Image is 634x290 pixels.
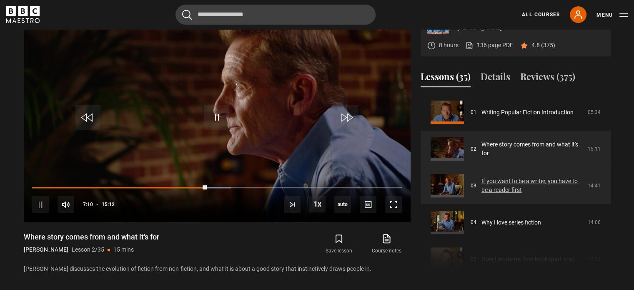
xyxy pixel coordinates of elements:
[96,202,98,207] span: -
[284,196,301,213] button: Next Lesson
[465,41,513,50] a: 136 page PDF
[83,197,93,212] span: 7:10
[24,265,411,273] p: [PERSON_NAME] discusses the evolution of fiction from non-fiction, and what it is about a good st...
[58,196,74,213] button: Mute
[481,218,541,227] a: Why I love series fiction
[439,41,459,50] p: 8 hours
[520,70,575,87] button: Reviews (375)
[334,196,351,213] span: auto
[481,177,583,194] a: If you want to be a writer, you have to be a reader first
[363,232,410,256] a: Course notes
[360,196,376,213] button: Captions
[24,232,159,242] h1: Where story comes from and what it's for
[334,196,351,213] div: Current quality: 720p
[102,197,115,212] span: 15:12
[6,6,40,23] svg: BBC Maestro
[32,196,49,213] button: Pause
[596,11,628,19] button: Toggle navigation
[522,11,560,18] a: All Courses
[32,187,401,189] div: Progress Bar
[315,232,363,256] button: Save lesson
[309,196,326,212] button: Playback Rate
[421,70,471,87] button: Lessons (35)
[531,41,555,50] p: 4.8 (375)
[24,245,68,254] p: [PERSON_NAME]
[113,245,134,254] p: 15 mins
[72,245,104,254] p: Lesson 2/35
[481,140,583,158] a: Where story comes from and what it's for
[175,5,376,25] input: Search
[481,108,574,117] a: Writing Popular Fiction Introduction
[481,70,510,87] button: Details
[24,4,411,222] video-js: Video Player
[385,196,402,213] button: Fullscreen
[182,10,192,20] button: Submit the search query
